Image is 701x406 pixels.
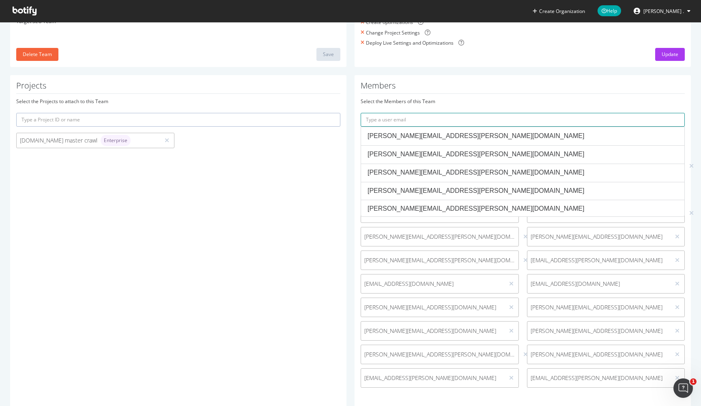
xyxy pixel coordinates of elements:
[531,280,667,288] span: [EMAIL_ADDRESS][DOMAIN_NAME]
[20,135,157,146] div: [DOMAIN_NAME] master crawl
[316,48,340,61] button: Save
[532,7,585,15] button: Create Organization
[361,98,685,105] div: Select the Members of this Team
[16,48,58,61] button: Delete Team
[598,5,621,16] span: Help
[655,48,685,61] button: Update
[531,256,667,264] span: [EMAIL_ADDRESS][PERSON_NAME][DOMAIN_NAME]
[366,39,454,46] div: Deploy Live Settings and Optimizations
[368,150,678,159] div: [PERSON_NAME][EMAIL_ADDRESS][PERSON_NAME][DOMAIN_NAME]
[23,51,52,58] div: Delete Team
[323,51,334,58] div: Save
[368,132,678,141] div: [PERSON_NAME][EMAIL_ADDRESS][PERSON_NAME][DOMAIN_NAME]
[690,378,697,385] span: 1
[368,204,678,214] div: [PERSON_NAME][EMAIL_ADDRESS][PERSON_NAME][DOMAIN_NAME]
[364,350,515,358] span: [PERSON_NAME][EMAIL_ADDRESS][PERSON_NAME][DOMAIN_NAME]
[531,374,667,382] span: [EMAIL_ADDRESS][PERSON_NAME][DOMAIN_NAME]
[361,81,685,94] h1: Members
[361,113,685,127] input: Type a user email
[104,138,127,143] span: Enterprise
[16,98,340,105] div: Select the Projects to attach to this Team
[364,303,501,311] span: [PERSON_NAME][EMAIL_ADDRESS][DOMAIN_NAME]
[16,81,340,94] h1: Projects
[662,51,678,58] div: Update
[101,135,131,146] div: brand label
[16,113,340,127] input: Type a Project ID or name
[643,8,684,15] span: Balajee .
[366,29,420,36] div: Change Project Settings
[531,303,667,311] span: [PERSON_NAME][EMAIL_ADDRESS][DOMAIN_NAME]
[364,233,515,241] span: [PERSON_NAME][EMAIL_ADDRESS][PERSON_NAME][DOMAIN_NAME]
[364,280,501,288] span: [EMAIL_ADDRESS][DOMAIN_NAME]
[531,233,667,241] span: [PERSON_NAME][EMAIL_ADDRESS][DOMAIN_NAME]
[627,4,697,17] button: [PERSON_NAME] .
[364,374,501,382] span: [EMAIL_ADDRESS][PERSON_NAME][DOMAIN_NAME]
[368,186,678,196] div: [PERSON_NAME][EMAIL_ADDRESS][PERSON_NAME][DOMAIN_NAME]
[364,256,515,264] span: [PERSON_NAME][EMAIL_ADDRESS][PERSON_NAME][DOMAIN_NAME]
[364,327,501,335] span: [PERSON_NAME][EMAIL_ADDRESS][DOMAIN_NAME]
[368,168,678,177] div: [PERSON_NAME][EMAIL_ADDRESS][PERSON_NAME][DOMAIN_NAME]
[531,350,667,358] span: [PERSON_NAME][EMAIL_ADDRESS][DOMAIN_NAME]
[531,327,667,335] span: [PERSON_NAME][EMAIL_ADDRESS][DOMAIN_NAME]
[673,378,693,398] iframe: Intercom live chat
